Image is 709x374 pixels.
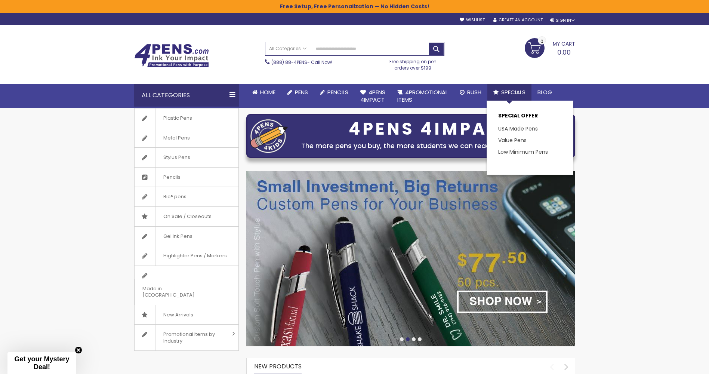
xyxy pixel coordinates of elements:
[354,84,391,108] a: 4Pens4impact
[557,47,571,57] span: 0.00
[246,171,575,346] img: /custom-soft-touch-pen-metal-barrel.html
[135,266,238,305] a: Made in [GEOGRAPHIC_DATA]
[260,88,275,96] span: Home
[550,18,575,23] div: Sign In
[487,84,531,101] a: Specials
[155,128,197,148] span: Metal Pens
[134,84,239,107] div: All Categories
[135,148,238,167] a: Stylus Pens
[281,84,314,101] a: Pens
[135,187,238,206] a: Bic® pens
[134,44,209,68] img: 4Pens Custom Pens and Promotional Products
[246,84,281,101] a: Home
[155,108,200,128] span: Plastic Pens
[155,187,194,206] span: Bic® pens
[327,88,348,96] span: Pencils
[135,325,238,350] a: Promotional Items by Industry
[314,84,354,101] a: Pencils
[540,38,543,45] span: 0
[498,148,548,156] a: Low Minimum Pens
[135,305,238,325] a: New Arrivals
[135,246,238,266] a: Highlighter Pens / Markers
[135,207,238,226] a: On Sale / Closeouts
[467,88,481,96] span: Rush
[155,227,200,246] span: Gel Ink Pens
[155,246,234,266] span: Highlighter Pens / Markers
[292,121,571,137] div: 4PENS 4IMPACT
[250,119,288,153] img: four_pen_logo.png
[501,88,525,96] span: Specials
[454,84,487,101] a: Rush
[155,168,188,187] span: Pencils
[269,46,306,52] span: All Categories
[155,148,198,167] span: Stylus Pens
[155,305,201,325] span: New Arrivals
[135,168,238,187] a: Pencils
[135,128,238,148] a: Metal Pens
[498,112,562,123] p: SPECIAL OFFER
[498,137,527,144] a: Value Pens
[537,88,552,96] span: Blog
[295,88,308,96] span: Pens
[254,362,302,371] span: New Products
[271,59,307,65] a: (888) 88-4PENS
[155,207,219,226] span: On Sale / Closeouts
[265,42,310,55] a: All Categories
[498,125,538,132] a: USA Made Pens
[360,88,385,104] span: 4Pens 4impact
[460,17,485,23] a: Wishlist
[493,17,543,23] a: Create an Account
[155,325,229,350] span: Promotional Items by Industry
[531,84,558,101] a: Blog
[135,279,220,305] span: Made in [GEOGRAPHIC_DATA]
[75,346,82,354] button: Close teaser
[271,59,332,65] span: - Call Now!
[292,141,571,151] div: The more pens you buy, the more students we can reach.
[14,355,69,371] span: Get your Mystery Deal!
[391,84,454,108] a: 4PROMOTIONALITEMS
[135,227,238,246] a: Gel Ink Pens
[135,108,238,128] a: Plastic Pens
[382,56,444,71] div: Free shipping on pen orders over $199
[7,352,76,374] div: Get your Mystery Deal!Close teaser
[525,38,575,57] a: 0.00 0
[397,88,448,104] span: 4PROMOTIONAL ITEMS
